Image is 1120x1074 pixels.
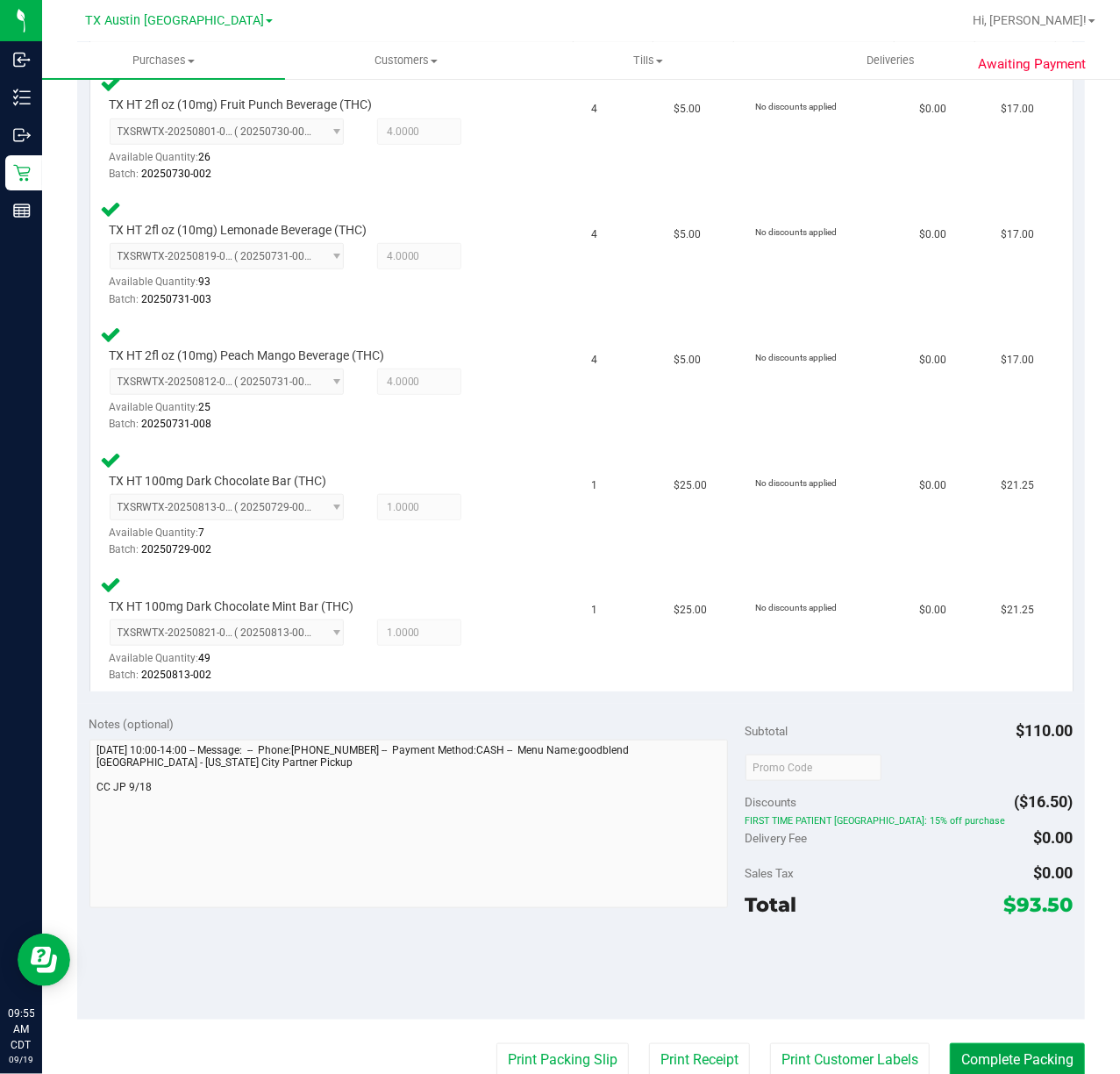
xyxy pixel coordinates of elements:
span: $0.00 [919,101,946,118]
a: Tills [527,42,770,79]
span: $110.00 [1017,721,1074,740]
span: ($16.50) [1015,792,1074,811]
inline-svg: Inbound [13,51,31,68]
span: TX HT 2fl oz (10mg) Fruit Punch Beverage (THC) [110,97,373,113]
a: Deliveries [770,42,1013,79]
span: Discounts [745,786,797,818]
span: $0.00 [919,602,946,619]
span: $21.25 [1001,477,1034,494]
span: Sales Tax [745,866,795,880]
span: TX HT 2fl oz (10mg) Lemonade Beverage (THC) [110,222,367,239]
span: Deliveries [843,53,938,68]
span: Batch: [110,418,139,430]
span: Batch: [110,669,139,681]
span: FIRST TIME PATIENT [GEOGRAPHIC_DATA]: 15% off purchase [745,815,1074,827]
span: Hi, [PERSON_NAME]! [973,13,1087,27]
span: 20250731-003 [142,293,212,305]
span: No discounts applied [755,102,837,111]
span: $93.50 [1004,892,1074,917]
iframe: Resource center [18,934,70,986]
span: No discounts applied [755,478,837,488]
span: Customers [286,53,527,68]
div: Available Quantity: [110,269,356,304]
span: 20250813-002 [142,669,212,681]
span: 49 [199,652,211,664]
span: $0.00 [919,226,946,243]
span: 4 [592,226,598,243]
span: 4 [592,101,598,118]
span: TX HT 100mg Dark Chocolate Mint Bar (THC) [110,598,354,615]
span: TX HT 2fl oz (10mg) Peach Mango Beverage (THC) [110,347,385,364]
span: $0.00 [919,477,946,494]
span: No discounts applied [755,353,837,362]
span: Purchases [42,53,285,68]
span: TX Austin [GEOGRAPHIC_DATA] [85,13,264,28]
span: Total [745,892,797,917]
span: $5.00 [674,101,701,118]
p: 09:55 AM CDT [8,1006,34,1053]
span: 7 [199,526,205,539]
span: 4 [592,352,598,369]
div: Available Quantity: [110,520,356,555]
span: 93 [199,276,211,288]
span: $21.25 [1001,602,1034,619]
span: 1 [592,477,598,494]
span: $17.00 [1001,101,1034,118]
span: Batch: [110,293,139,305]
span: 25 [199,401,211,413]
span: 20250731-008 [142,418,212,430]
span: 1 [592,602,598,619]
span: 20250730-002 [142,168,212,180]
span: $17.00 [1001,226,1034,243]
span: Notes (optional) [89,717,175,731]
span: $0.00 [1034,828,1074,847]
span: $17.00 [1001,352,1034,369]
div: Available Quantity: [110,395,356,429]
span: 26 [199,151,211,163]
span: TX HT 100mg Dark Chocolate Bar (THC) [110,473,327,490]
a: Customers [285,42,528,79]
p: 09/19 [8,1053,34,1066]
inline-svg: Inventory [13,89,31,106]
span: $5.00 [674,226,701,243]
div: Available Quantity: [110,646,356,680]
span: No discounts applied [755,227,837,237]
span: $0.00 [919,352,946,369]
span: Batch: [110,168,139,180]
span: Subtotal [745,724,788,738]
span: $25.00 [674,602,707,619]
div: Available Quantity: [110,145,356,179]
input: Promo Code [745,755,881,781]
inline-svg: Retail [13,164,31,182]
span: $25.00 [674,477,707,494]
span: Delivery Fee [745,831,808,845]
a: Purchases [42,42,285,79]
inline-svg: Reports [13,202,31,219]
span: Tills [528,53,769,68]
inline-svg: Outbound [13,126,31,144]
span: Batch: [110,543,139,555]
span: $5.00 [674,352,701,369]
span: $0.00 [1034,863,1074,882]
span: 20250729-002 [142,543,212,555]
span: Awaiting Payment [979,54,1087,75]
span: No discounts applied [755,603,837,612]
